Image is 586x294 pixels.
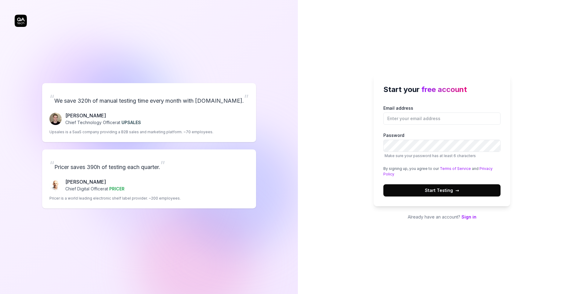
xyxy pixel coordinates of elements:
span: Make sure your password has at least 6 characters [385,153,476,158]
a: “We save 320h of manual testing time every month with [DOMAIN_NAME].”Fredrik Seidl[PERSON_NAME]Ch... [42,83,256,142]
p: Upsales is a SaaS company providing a B2B sales and marketing platform. ~70 employees. [49,129,213,135]
img: Fredrik Seidl [49,113,62,125]
span: “ [49,158,54,172]
p: Pricer saves 390h of testing each quarter. [49,157,249,173]
a: Privacy Policy [383,166,493,176]
span: UPSALES [121,120,141,125]
p: [PERSON_NAME] [65,178,125,186]
img: Chris Chalkitis [49,179,62,191]
a: Sign in [461,214,476,219]
span: free account [421,85,467,94]
div: By signing up, you agree to our and [383,166,501,177]
input: Email address [383,112,501,125]
p: We save 320h of manual testing time every month with [DOMAIN_NAME]. [49,90,249,107]
p: Pricer is a world leading electronic shelf label provider. ~200 employees. [49,196,181,201]
button: Start Testing→ [383,184,501,197]
label: Email address [383,105,501,125]
span: ” [244,92,249,105]
p: Already have an account? [374,214,510,220]
h2: Start your [383,84,501,95]
p: Chief Digital Officer at [65,186,125,192]
input: PasswordMake sure your password has at least 6 characters [383,140,501,152]
span: Start Testing [425,187,459,193]
span: ” [160,158,165,172]
a: Terms of Service [440,166,471,171]
span: “ [49,92,54,105]
p: Chief Technology Officer at [65,119,141,126]
span: → [455,187,459,193]
label: Password [383,132,501,159]
p: [PERSON_NAME] [65,112,141,119]
a: “Pricer saves 390h of testing each quarter.”Chris Chalkitis[PERSON_NAME]Chief Digital Officerat P... [42,149,256,208]
span: PRICER [109,186,125,191]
